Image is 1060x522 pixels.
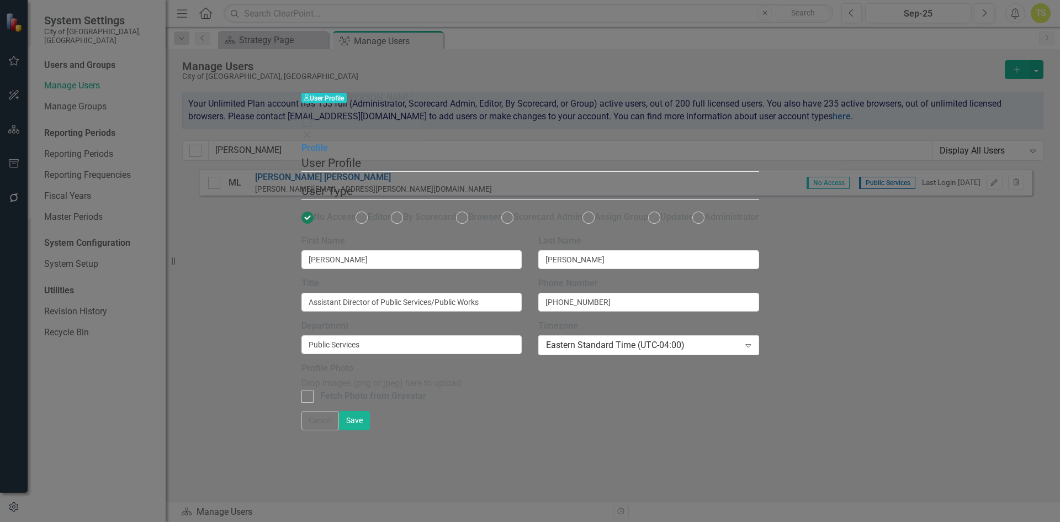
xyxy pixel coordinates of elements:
label: First Name [301,235,522,247]
button: Cancel [301,411,339,430]
span: [PERSON_NAME] [347,92,413,103]
legend: User Type [301,183,759,200]
span: No Access [314,212,356,222]
legend: User Profile [301,155,759,172]
label: Title [301,277,522,290]
label: Last Name [538,235,759,247]
button: Save [339,411,370,430]
label: Profile Photo [301,362,522,375]
div: Drop images (png or jpeg) here to upload [301,377,522,390]
label: Department [301,320,522,333]
span: Assign Group [595,212,648,222]
div: Eastern Standard Time (UTC-04:00) [546,339,739,351]
span: Scorecard Admin [513,212,582,222]
span: Browser [468,212,501,222]
div: Fetch Photo from Gravatar [320,390,426,403]
a: Profile [301,143,328,153]
label: Phone Number [538,277,759,290]
span: Updater [660,212,692,222]
label: Timezone [538,320,759,333]
span: Editor [368,212,391,222]
span: User Profile [301,93,347,103]
span: By Scorecard [403,212,456,222]
span: Administrator [704,212,759,222]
